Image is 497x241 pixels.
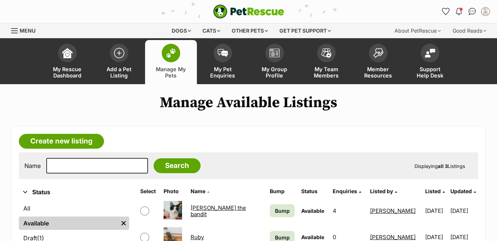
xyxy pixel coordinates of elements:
td: 4 [330,198,366,224]
a: My Rescue Dashboard [41,40,93,84]
img: chat-41dd97257d64d25036548639549fe6c8038ab92f7586957e7f3b1b290dea8141.svg [469,8,476,15]
img: member-resources-icon-8e73f808a243e03378d46382f2149f9095a855e16c252ad45f914b54edf8863c.svg [373,48,383,58]
div: Cats [197,23,225,38]
span: My Pet Enquiries [206,66,239,79]
a: Member Resources [352,40,404,84]
img: team-members-icon-5396bd8760b3fe7c0b43da4ab00e1e3bb1a5d9ba89233759b79545d2d3fc5d0d.svg [321,48,332,58]
img: help-desk-icon-fdf02630f3aa405de69fd3d07c3f3aa587a6932b1a1747fa1d2bba05be0121f9.svg [425,49,435,57]
button: My account [480,6,491,17]
span: Support Help Desk [413,66,447,79]
span: Available [301,208,324,214]
span: translation missing: en.admin.listings.index.attributes.enquiries [333,188,357,194]
th: Photo [161,185,187,197]
span: Displaying Listings [414,163,465,169]
a: [PERSON_NAME] the bandit [191,204,246,218]
a: Bump [270,204,295,217]
a: PetRescue [213,4,284,19]
div: Other pets [226,23,273,38]
a: Name [191,188,209,194]
th: Bump [267,185,298,197]
img: notifications-46538b983faf8c2785f20acdc204bb7945ddae34d4c08c2a6579f10ce5e182be.svg [456,8,462,15]
th: Select [137,185,160,197]
img: dashboard-icon-eb2f2d2d3e046f16d808141f083e7271f6b2e854fb5c12c21221c1fb7104beca.svg [62,48,73,58]
button: Notifications [453,6,465,17]
a: Support Help Desk [404,40,456,84]
a: Enquiries [333,188,361,194]
a: Listed [425,188,445,194]
span: Updated [450,188,472,194]
img: add-pet-listing-icon-0afa8454b4691262ce3f59096e99ab1cd57d4a30225e0717b998d2c9b9846f56.svg [114,48,124,58]
span: Listed by [370,188,393,194]
span: Available [301,234,324,240]
a: My Group Profile [249,40,300,84]
a: [PERSON_NAME] [370,207,416,214]
label: Name [24,162,41,169]
a: Conversations [466,6,478,17]
a: Ruby [191,234,204,241]
a: My Pet Enquiries [197,40,249,84]
td: [DATE] [422,198,449,224]
span: My Team Members [310,66,343,79]
a: Manage My Pets [145,40,197,84]
span: Manage My Pets [154,66,188,79]
span: My Group Profile [258,66,291,79]
img: Margaret Simpson profile pic [482,8,489,15]
ul: Account quick links [440,6,491,17]
img: group-profile-icon-3fa3cf56718a62981997c0bc7e787c4b2cf8bcc04b72c1350f741eb67cf2f40e.svg [269,49,280,57]
strong: all 3 [438,163,448,169]
button: Status [19,188,129,197]
a: Remove filter [118,217,129,230]
div: About PetRescue [389,23,446,38]
a: Add a Pet Listing [93,40,145,84]
a: Available [19,217,118,230]
a: Favourites [440,6,451,17]
img: pet-enquiries-icon-7e3ad2cf08bfb03b45e93fb7055b45f3efa6380592205ae92323e6603595dc1f.svg [218,49,228,57]
div: Good Reads [447,23,491,38]
a: Listed by [370,188,397,194]
a: [PERSON_NAME] [370,234,416,241]
th: Status [298,185,329,197]
a: My Team Members [300,40,352,84]
img: logo-e224e6f780fb5917bec1dbf3a21bbac754714ae5b6737aabdf751b685950b380.svg [213,4,284,19]
span: Name [191,188,205,194]
a: Create new listing [19,134,104,149]
span: My Rescue Dashboard [51,66,84,79]
span: Listed [425,188,441,194]
a: Updated [450,188,476,194]
span: Menu [20,27,36,34]
a: All [19,202,129,215]
span: Add a Pet Listing [103,66,136,79]
a: Menu [11,23,41,37]
span: Member Resources [362,66,395,79]
div: Dogs [167,23,196,38]
span: Bump [275,207,290,215]
div: Get pet support [274,23,336,38]
img: Pepe the bandit [164,201,182,219]
td: [DATE] [450,198,477,224]
input: Search [154,158,201,173]
img: manage-my-pets-icon-02211641906a0b7f246fdf0571729dbe1e7629f14944591b6c1af311fb30b64b.svg [166,48,176,58]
